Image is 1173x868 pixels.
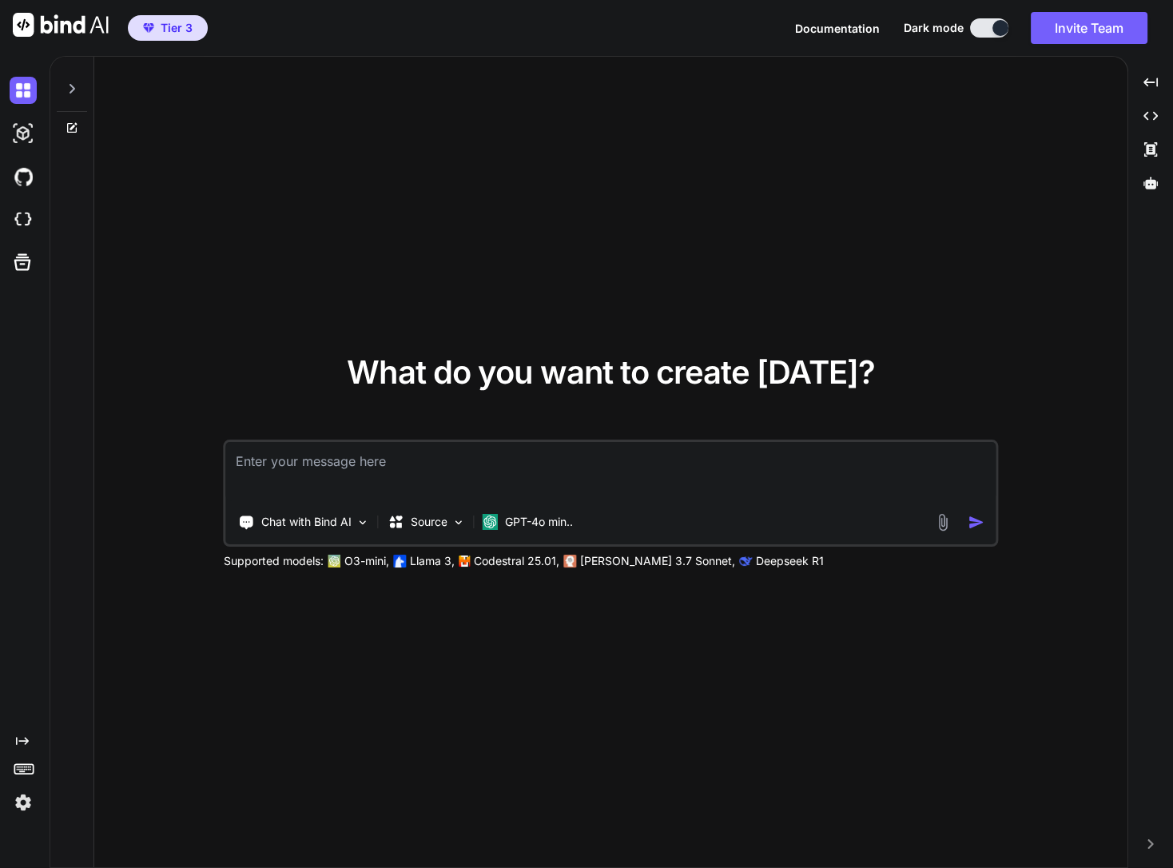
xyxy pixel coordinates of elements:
[505,514,573,530] p: GPT-4o min..
[13,13,109,37] img: Bind AI
[904,20,964,36] span: Dark mode
[143,23,154,33] img: premium
[933,513,952,532] img: attachment
[410,553,455,569] p: Llama 3,
[328,555,341,567] img: GPT-4
[394,555,407,567] img: Llama2
[756,553,824,569] p: Deepseek R1
[795,20,880,37] button: Documentation
[411,514,447,530] p: Source
[740,555,753,567] img: claude
[10,120,37,147] img: darkAi-studio
[10,206,37,233] img: cloudideIcon
[344,553,389,569] p: O3-mini,
[356,516,370,529] img: Pick Tools
[452,516,466,529] img: Pick Models
[10,163,37,190] img: githubDark
[161,20,193,36] span: Tier 3
[474,553,559,569] p: Codestral 25.01,
[968,514,984,531] img: icon
[10,789,37,816] img: settings
[459,555,471,567] img: Mistral-AI
[347,352,875,392] span: What do you want to create [DATE]?
[10,77,37,104] img: darkChat
[795,22,880,35] span: Documentation
[261,514,352,530] p: Chat with Bind AI
[1031,12,1147,44] button: Invite Team
[224,553,324,569] p: Supported models:
[564,555,577,567] img: claude
[483,514,499,530] img: GPT-4o mini
[128,15,208,41] button: premiumTier 3
[580,553,735,569] p: [PERSON_NAME] 3.7 Sonnet,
